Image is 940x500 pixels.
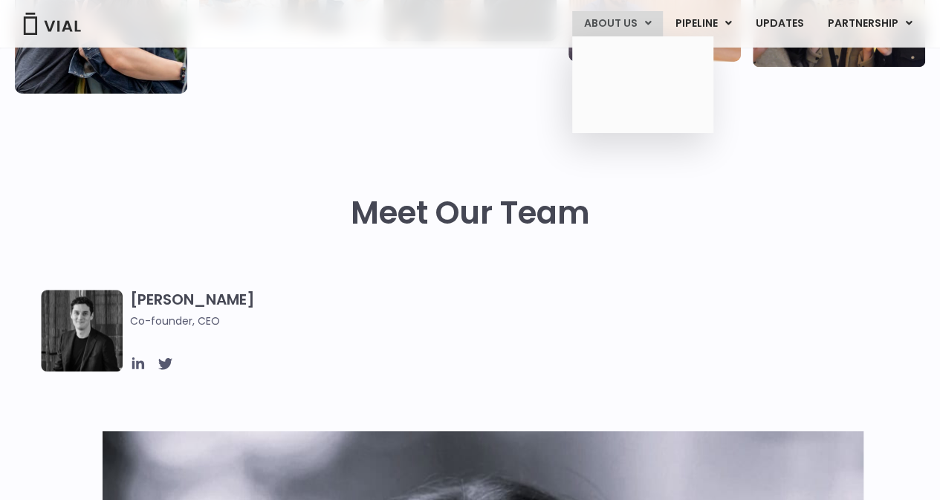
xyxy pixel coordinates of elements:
[351,195,590,231] h2: Meet Our Team
[664,11,743,36] a: PIPELINEMenu Toggle
[577,94,707,118] a: CONTACT US
[130,290,328,329] h3: [PERSON_NAME]
[572,11,663,36] a: ABOUT USMenu Toggle
[744,11,815,36] a: UPDATES
[577,49,707,72] a: ABOUT US
[41,290,123,371] img: A black and white photo of a man in a suit attending a Summit.
[577,71,707,94] a: CAREERS
[816,11,924,36] a: PARTNERSHIPMenu Toggle
[22,13,82,35] img: Vial Logo
[130,313,328,329] span: Co-founder, CEO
